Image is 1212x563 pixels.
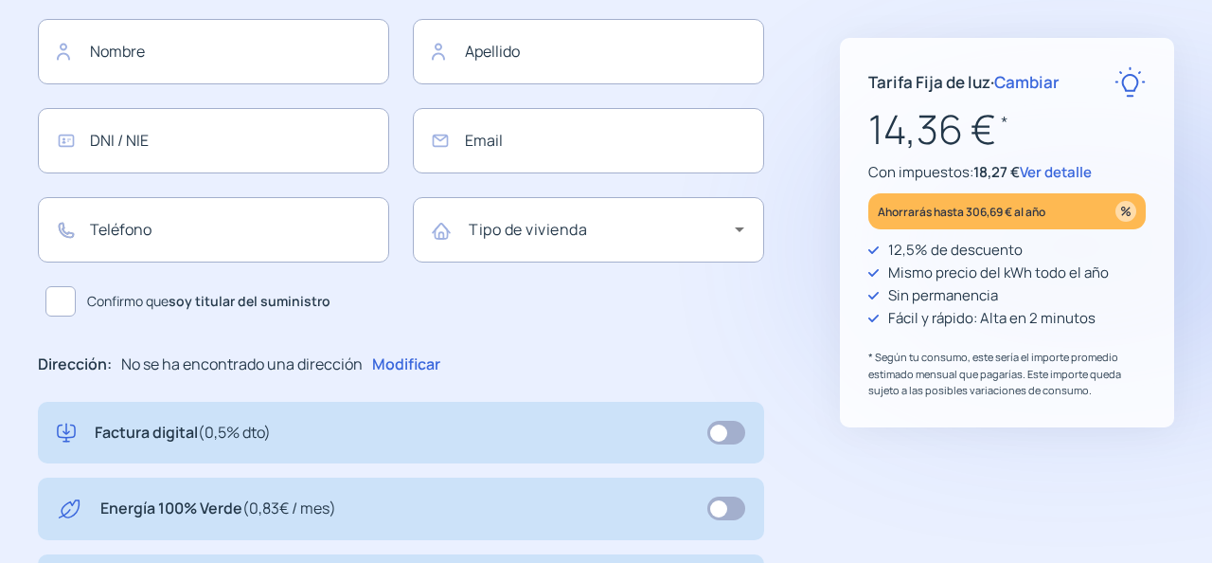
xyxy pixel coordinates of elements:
[469,219,587,240] mat-label: Tipo de vivienda
[888,262,1109,284] p: Mismo precio del kWh todo el año
[1020,162,1092,182] span: Ver detalle
[1115,201,1136,222] img: percentage_icon.svg
[888,284,998,307] p: Sin permanencia
[100,497,336,521] p: Energía 100% Verde
[994,71,1060,93] span: Cambiar
[372,353,440,377] p: Modificar
[198,422,271,443] span: (0,5% dto)
[888,307,1096,330] p: Fácil y rápido: Alta en 2 minutos
[121,353,363,377] p: No se ha encontrado una dirección
[973,162,1020,182] span: 18,27 €
[878,201,1045,223] p: Ahorrarás hasta 306,69 € al año
[169,292,330,310] b: soy titular del suministro
[87,291,330,312] span: Confirmo que
[57,497,81,521] img: energy-green.svg
[242,498,336,518] span: (0,83€ / mes)
[95,421,271,445] p: Factura digital
[1114,66,1146,98] img: rate-E.svg
[888,239,1023,262] p: 12,5% de descuento
[941,485,1074,499] img: Trustpilot
[868,98,1146,161] p: 14,36 €
[38,353,112,377] p: Dirección:
[898,451,1116,476] p: "Rapidez y buen trato al cliente"
[868,349,1146,399] p: * Según tu consumo, este sería el importe promedio estimado mensual que pagarías. Este importe qu...
[868,69,1060,95] p: Tarifa Fija de luz ·
[57,421,76,445] img: digital-invoice.svg
[868,161,1146,184] p: Con impuestos:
